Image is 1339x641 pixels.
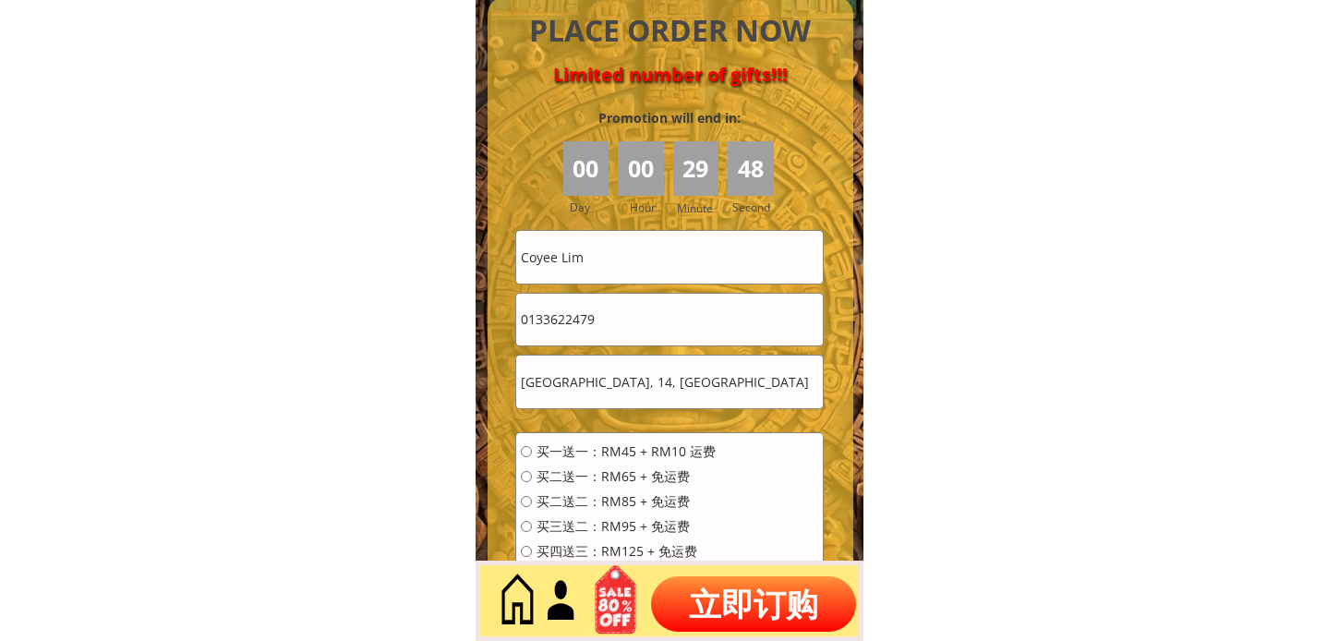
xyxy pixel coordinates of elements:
[509,64,832,86] h4: Limited number of gifts!!!
[537,445,716,458] span: 买一送一：RM45 + RM10 运费
[651,576,856,632] p: 立即订购
[516,231,823,283] input: 姓名
[565,108,774,128] h3: Promotion will end in:
[537,495,716,508] span: 买二送二：RM85 + 免运费
[677,200,718,217] h3: Minute
[516,294,823,345] input: 电话
[630,199,669,216] h3: Hour
[570,199,616,216] h3: Day
[509,10,832,52] h4: PLACE ORDER NOW
[537,520,716,533] span: 买三送二：RM95 + 免运费
[516,356,823,407] input: 地址
[537,545,716,558] span: 买四送三：RM125 + 免运费
[732,199,778,216] h3: Second
[537,470,716,483] span: 买二送一：RM65 + 免运费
